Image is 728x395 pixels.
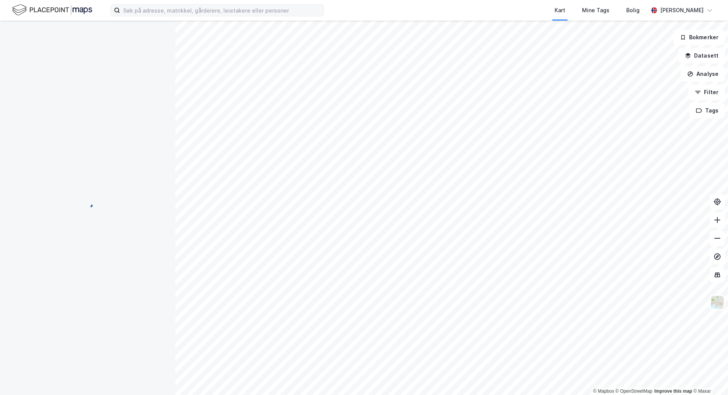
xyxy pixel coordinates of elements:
div: Bolig [626,6,640,15]
a: OpenStreetMap [616,389,653,394]
button: Bokmerker [673,30,725,45]
iframe: Chat Widget [690,358,728,395]
button: Analyse [681,66,725,82]
div: Mine Tags [582,6,609,15]
img: spinner.a6d8c91a73a9ac5275cf975e30b51cfb.svg [82,197,94,209]
input: Søk på adresse, matrikkel, gårdeiere, leietakere eller personer [120,5,324,16]
button: Filter [688,85,725,100]
button: Datasett [678,48,725,63]
a: Mapbox [593,389,614,394]
div: Kart [555,6,565,15]
a: Improve this map [654,389,692,394]
img: Z [710,295,725,310]
div: [PERSON_NAME] [660,6,704,15]
button: Tags [690,103,725,118]
img: logo.f888ab2527a4732fd821a326f86c7f29.svg [12,3,92,17]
